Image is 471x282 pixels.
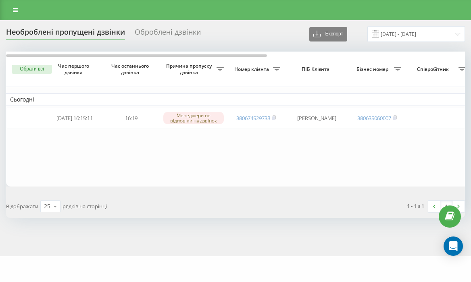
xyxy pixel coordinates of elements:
span: Співробітник [409,66,458,73]
a: 1 [440,201,452,212]
div: Необроблені пропущені дзвінки [6,28,125,40]
span: Час останнього дзвінка [109,63,153,75]
span: Бізнес номер [353,66,394,73]
span: рядків на сторінці [63,203,107,210]
td: 16:19 [103,108,159,129]
span: Час першого дзвінка [53,63,96,75]
span: Номер клієнта [232,66,273,73]
div: 25 [44,202,50,210]
span: Причина пропуску дзвінка [163,63,217,75]
td: [PERSON_NAME] [284,108,349,129]
span: ПІБ Клієнта [291,66,342,73]
a: 380674529738 [236,114,270,122]
div: 1 - 1 з 1 [407,202,424,210]
button: Обрати всі [12,65,52,74]
div: Оброблені дзвінки [135,28,201,40]
td: [DATE] 16:15:11 [46,108,103,129]
span: Відображати [6,203,38,210]
div: Open Intercom Messenger [444,236,463,256]
a: 380635060007 [357,114,391,122]
button: Експорт [309,27,347,41]
div: Менеджери не відповіли на дзвінок [163,112,224,124]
